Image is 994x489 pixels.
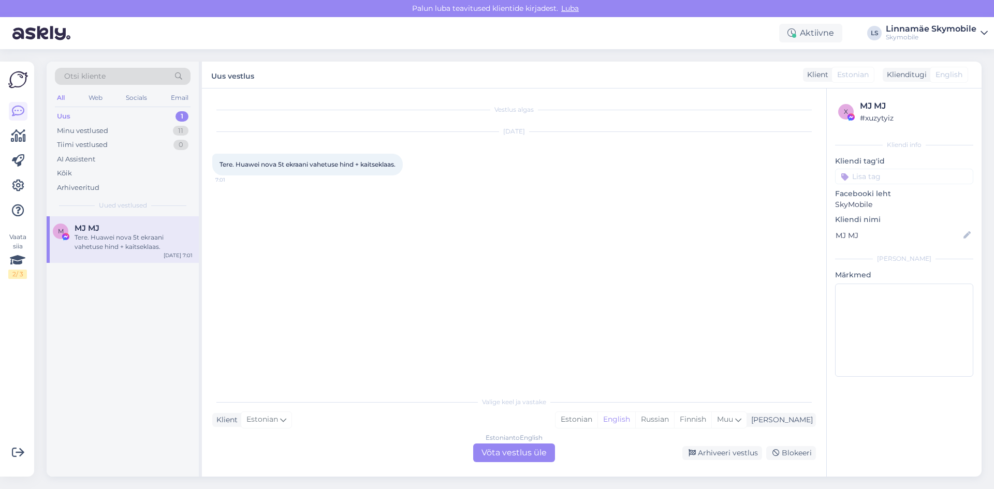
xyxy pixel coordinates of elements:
[124,91,149,105] div: Socials
[212,105,816,114] div: Vestlus algas
[886,33,976,41] div: Skymobile
[803,69,828,80] div: Klient
[556,412,597,427] div: Estonian
[212,414,238,425] div: Klient
[57,140,108,150] div: Tiimi vestlused
[860,100,970,112] div: MJ MJ
[747,414,813,425] div: [PERSON_NAME]
[8,270,27,279] div: 2 / 3
[835,169,973,184] input: Lisa tag
[597,412,635,427] div: English
[8,232,27,279] div: Vaata siia
[635,412,674,427] div: Russian
[836,230,961,241] input: Lisa nimi
[674,412,711,427] div: Finnish
[867,26,882,40] div: LS
[169,91,191,105] div: Email
[473,443,555,462] div: Võta vestlus üle
[58,227,64,235] span: M
[173,140,188,150] div: 0
[558,4,582,13] span: Luba
[860,112,970,124] div: # xuzytyiz
[844,108,848,115] span: x
[486,433,543,442] div: Estonian to English
[835,188,973,199] p: Facebooki leht
[64,71,106,82] span: Otsi kliente
[246,414,278,425] span: Estonian
[57,168,72,179] div: Kõik
[173,126,188,136] div: 11
[215,176,254,184] span: 7:01
[212,397,816,407] div: Valige keel ja vastake
[86,91,105,105] div: Web
[8,70,28,90] img: Askly Logo
[835,140,973,150] div: Kliendi info
[835,254,973,263] div: [PERSON_NAME]
[779,24,842,42] div: Aktiivne
[835,156,973,167] p: Kliendi tag'id
[164,251,193,259] div: [DATE] 7:01
[212,127,816,136] div: [DATE]
[220,160,396,168] span: Tere. Huawei nova 5t ekraani vahetuse hind + kaitseklaas.
[211,68,254,82] label: Uus vestlus
[57,154,95,165] div: AI Assistent
[682,446,762,460] div: Arhiveeri vestlus
[57,111,70,122] div: Uus
[75,224,99,233] span: MJ MJ
[766,446,816,460] div: Blokeeri
[835,199,973,210] p: SkyMobile
[837,69,869,80] span: Estonian
[935,69,962,80] span: English
[176,111,188,122] div: 1
[835,270,973,280] p: Märkmed
[57,126,108,136] div: Minu vestlused
[75,233,193,251] div: Tere. Huawei nova 5t ekraani vahetuse hind + kaitseklaas.
[886,25,988,41] a: Linnamäe SkymobileSkymobile
[886,25,976,33] div: Linnamäe Skymobile
[717,414,733,424] span: Muu
[883,69,927,80] div: Klienditugi
[55,91,67,105] div: All
[99,201,147,210] span: Uued vestlused
[57,183,99,193] div: Arhiveeritud
[835,214,973,225] p: Kliendi nimi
